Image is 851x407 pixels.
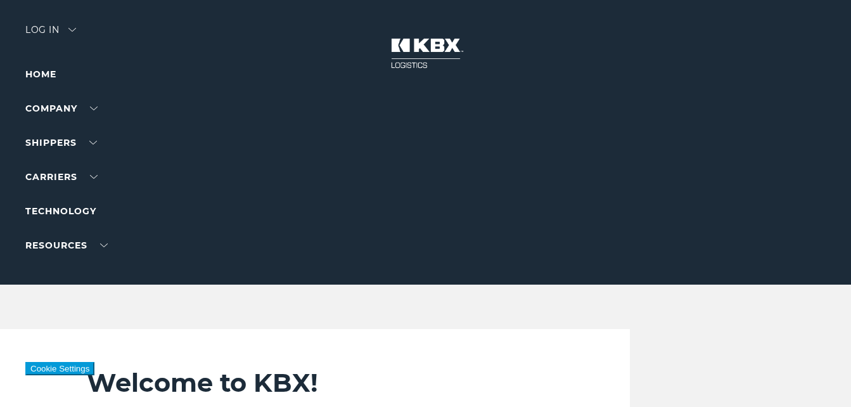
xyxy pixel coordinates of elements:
a: SHIPPERS [25,137,97,148]
a: Home [25,68,56,80]
img: arrow [68,28,76,32]
div: Log in [25,25,76,44]
a: RESOURCES [25,240,108,251]
h2: Welcome to KBX! [87,367,546,399]
a: Company [25,103,98,114]
img: kbx logo [378,25,473,81]
button: Cookie Settings [25,362,94,375]
a: Technology [25,205,96,217]
a: Carriers [25,171,98,183]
